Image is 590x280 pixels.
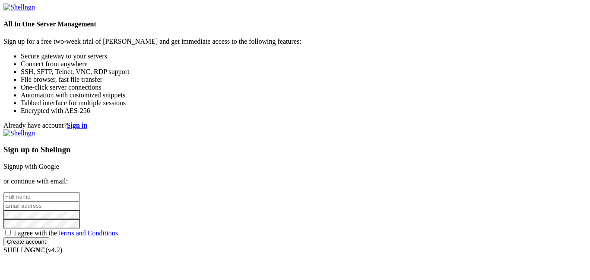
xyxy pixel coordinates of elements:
h4: All In One Server Management [3,20,587,28]
h3: Sign up to Shellngn [3,145,587,154]
li: SSH, SFTP, Telnet, VNC, RDP support [21,68,587,76]
a: Terms and Conditions [57,229,118,237]
input: I agree with theTerms and Conditions [5,230,11,235]
li: Connect from anywhere [21,60,587,68]
li: Secure gateway to your servers [21,52,587,60]
img: Shellngn [3,3,35,11]
input: Full name [3,192,80,201]
li: One-click server connections [21,84,587,91]
li: Encrypted with AES-256 [21,107,587,115]
li: Tabbed interface for multiple sessions [21,99,587,107]
p: or continue with email: [3,177,587,185]
li: Automation with customized snippets [21,91,587,99]
input: Create account [3,237,49,246]
p: Sign up for a free two-week trial of [PERSON_NAME] and get immediate access to the following feat... [3,38,587,45]
span: I agree with the [14,229,118,237]
li: File browser, fast file transfer [21,76,587,84]
a: Sign in [67,122,88,129]
span: 4.2.0 [46,246,63,254]
a: Signup with Google [3,163,59,170]
img: Shellngn [3,129,35,137]
b: NGN [25,246,41,254]
div: Already have account? [3,122,587,129]
input: Email address [3,201,80,210]
span: SHELL © [3,246,62,254]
